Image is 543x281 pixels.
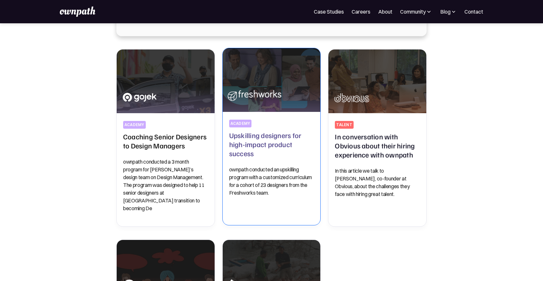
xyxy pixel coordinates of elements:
p: ownpath conducted an upskilling program with a customized curriculum for a cohort of 23 designers... [229,166,314,197]
div: academy [124,122,144,127]
a: Coaching Senior Designers to Design ManagersacademyCoaching Senior Designers to Design Managersow... [116,49,215,227]
a: About [378,8,392,16]
h2: Upskilling designers for high-impact product success [229,131,314,158]
a: Careers [352,8,370,16]
img: Upskilling designers for high-impact product success [220,47,323,113]
p: ownpath conducted a 3 month program for [PERSON_NAME]’s design team on Design Management. The pro... [123,158,208,212]
a: Contact [464,8,483,16]
a: In conversation with Obvious about their hiring experience with ownpathtalentIn conversation with... [328,49,427,227]
div: Community [400,8,426,16]
h2: In conversation with Obvious about their hiring experience with ownpath [335,132,420,159]
a: Upskilling designers for high-impact product successAcademyUpskilling designers for high-impact p... [222,48,321,225]
div: talent [336,122,352,127]
div: Blog [440,8,457,16]
div: Blog [440,8,451,16]
a: Case Studies [314,8,344,16]
h2: Coaching Senior Designers to Design Managers [123,132,208,150]
img: In conversation with Obvious about their hiring experience with ownpath [328,49,426,113]
p: In this article we talk to [PERSON_NAME], co-founder at Obvious, about the challenges they face w... [335,167,420,198]
div: Community [400,8,432,16]
div: Academy [230,121,250,126]
img: Coaching Senior Designers to Design Managers [117,49,215,113]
